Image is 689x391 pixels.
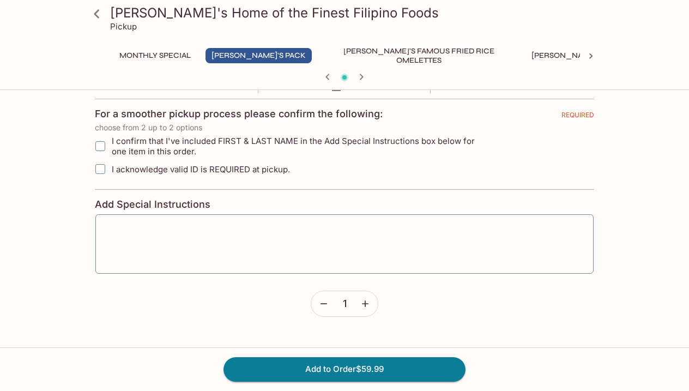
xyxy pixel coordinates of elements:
[343,298,347,310] span: 1
[206,48,312,63] button: [PERSON_NAME]'s Pack
[112,136,489,157] span: I confirm that I've included FIRST & LAST NAME in the Add Special Instructions box below for one ...
[525,48,664,63] button: [PERSON_NAME]'s Mixed Plates
[321,48,517,63] button: [PERSON_NAME]'s Famous Fried Rice Omelettes
[110,21,137,32] p: Pickup
[223,357,466,381] button: Add to Order$59.99
[95,123,594,132] p: choose from 2 up to 2 options
[113,48,197,63] button: Monthly Special
[112,164,290,175] span: I acknowledge valid ID is REQUIRED at pickup.
[95,108,383,120] h4: For a smoother pickup process please confirm the following:
[95,198,594,210] h4: Add Special Instructions
[110,4,597,21] h3: [PERSON_NAME]'s Home of the Finest Filipino Foods
[561,111,594,123] span: REQUIRED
